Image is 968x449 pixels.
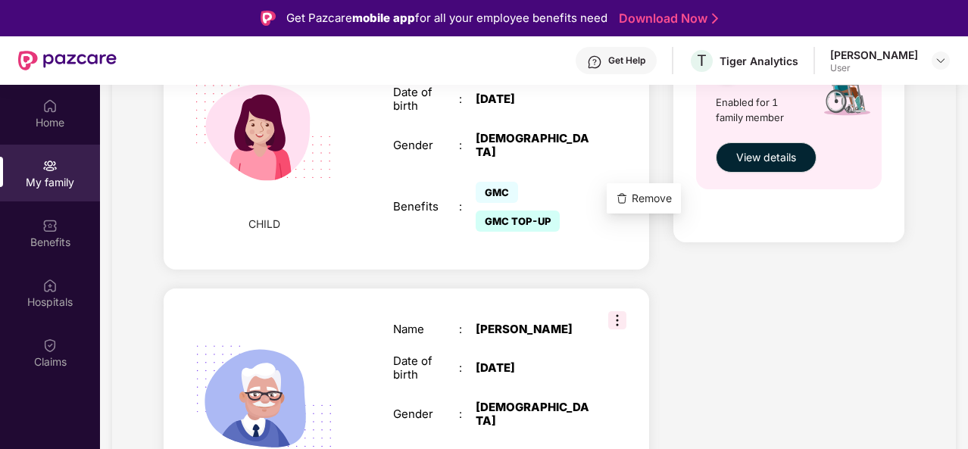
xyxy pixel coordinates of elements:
[393,200,459,214] div: Benefits
[42,98,58,114] img: svg+xml;base64,PHN2ZyBpZD0iSG9tZSIgeG1sbnM9Imh0dHA6Ly93d3cudzMub3JnLzIwMDAvc3ZnIiB3aWR0aD0iMjAiIG...
[459,200,476,214] div: :
[712,11,718,27] img: Stroke
[616,192,628,204] img: svg+xml;base64,PHN2ZyBpZD0iRGVsZXRlLTMyeDMyIiB4bWxucz0iaHR0cDovL3d3dy53My5vcmcvMjAwMC9zdmciIHdpZH...
[42,158,58,173] img: svg+xml;base64,PHN2ZyB3aWR0aD0iMjAiIGhlaWdodD0iMjAiIHZpZXdCb3g9IjAgMCAyMCAyMCIgZmlsbD0ibm9uZSIgeG...
[459,323,476,336] div: :
[393,139,459,152] div: Gender
[476,323,591,336] div: [PERSON_NAME]
[42,338,58,353] img: svg+xml;base64,PHN2ZyBpZD0iQ2xhaW0iIHhtbG5zPSJodHRwOi8vd3d3LnczLm9yZy8yMDAwL3N2ZyIgd2lkdGg9IjIwIi...
[736,149,796,166] span: View details
[619,11,714,27] a: Download Now
[476,92,591,106] div: [DATE]
[716,95,803,126] span: Enabled for 1 family member
[587,55,602,70] img: svg+xml;base64,PHN2ZyBpZD0iSGVscC0zMngzMiIgeG1sbnM9Imh0dHA6Ly93d3cudzMub3JnLzIwMDAvc3ZnIiB3aWR0aD...
[42,218,58,233] img: svg+xml;base64,PHN2ZyBpZD0iQmVuZWZpdHMiIHhtbG5zPSJodHRwOi8vd3d3LnczLm9yZy8yMDAwL3N2ZyIgd2lkdGg9Ij...
[176,41,351,216] img: svg+xml;base64,PHN2ZyB4bWxucz0iaHR0cDovL3d3dy53My5vcmcvMjAwMC9zdmciIHdpZHRoPSIyMjQiIGhlaWdodD0iMT...
[261,11,276,26] img: Logo
[248,216,280,232] span: CHILD
[459,139,476,152] div: :
[830,62,918,74] div: User
[608,55,645,67] div: Get Help
[935,55,947,67] img: svg+xml;base64,PHN2ZyBpZD0iRHJvcGRvd24tMzJ4MzIiIHhtbG5zPSJodHRwOi8vd3d3LnczLm9yZy8yMDAwL3N2ZyIgd2...
[830,48,918,62] div: [PERSON_NAME]
[632,190,672,207] span: Remove
[286,9,607,27] div: Get Pazcare for all your employee benefits need
[476,361,591,375] div: [DATE]
[393,86,459,113] div: Date of birth
[352,11,415,25] strong: mobile app
[803,42,888,136] img: icon
[459,407,476,421] div: :
[476,401,591,428] div: [DEMOGRAPHIC_DATA]
[42,278,58,293] img: svg+xml;base64,PHN2ZyBpZD0iSG9zcGl0YWxzIiB4bWxucz0iaHR0cDovL3d3dy53My5vcmcvMjAwMC9zdmciIHdpZHRoPS...
[459,361,476,375] div: :
[459,92,476,106] div: :
[697,51,707,70] span: T
[393,354,459,382] div: Date of birth
[716,142,817,173] button: View details
[608,311,626,329] img: svg+xml;base64,PHN2ZyB3aWR0aD0iMzIiIGhlaWdodD0iMzIiIHZpZXdCb3g9IjAgMCAzMiAzMiIgZmlsbD0ibm9uZSIgeG...
[476,132,591,159] div: [DEMOGRAPHIC_DATA]
[720,54,798,68] div: Tiger Analytics
[476,210,560,232] span: GMC TOP-UP
[18,51,117,70] img: New Pazcare Logo
[393,323,459,336] div: Name
[393,407,459,421] div: Gender
[476,182,518,203] span: GMC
